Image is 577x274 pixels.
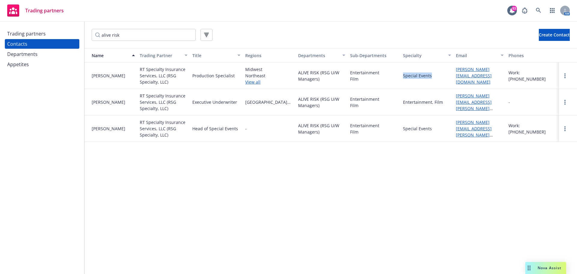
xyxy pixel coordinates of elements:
input: Filter by keyword... [92,29,196,41]
button: Create Contact [539,29,570,41]
button: Title [190,48,243,63]
div: - [508,99,510,105]
div: RT Specialty Insurance Services, LLC (RSG Specialty, LLC) [140,66,188,85]
a: Trading partners [5,2,66,19]
span: Trading partners [25,8,64,13]
a: [PERSON_NAME][EMAIL_ADDRESS][DOMAIN_NAME] [456,66,492,85]
span: Film [350,102,398,109]
button: Trading Partner [137,48,190,63]
div: [PERSON_NAME] [92,72,135,79]
div: Specialty [403,52,444,59]
div: Trading partners [7,29,46,38]
div: [PERSON_NAME] [92,125,135,132]
a: Trading partners [5,29,79,38]
button: Sub-Departments [348,48,401,63]
button: Phones [506,48,559,63]
a: Report a Bug [519,5,531,17]
a: Switch app [546,5,558,17]
a: more [561,99,569,106]
div: Contacts [7,39,27,49]
span: Entertainment [350,122,398,129]
button: Name [84,48,137,63]
div: Name [87,52,128,59]
a: Departments [5,49,79,59]
div: Work: [PHONE_NUMBER] [508,69,557,82]
div: Special Events [403,125,432,132]
div: ALIVE RISK (RSG U/W Managers) [298,122,345,135]
div: RT Specialty Insurance Services, LLC (RSG Specialty, LLC) [140,119,188,138]
div: ALIVE RISK (RSG U/W Managers) [298,69,345,82]
a: [PERSON_NAME][EMAIL_ADDRESS][PERSON_NAME][DOMAIN_NAME] [456,119,492,144]
span: Create Contact [539,32,570,38]
div: Departments [298,52,339,59]
div: 83 [511,6,517,11]
button: Departments [296,48,348,63]
span: Entertainment [350,69,398,76]
div: Phones [508,52,557,59]
span: Midwest [245,66,293,72]
div: Executive Underwriter [192,99,237,105]
button: Email [453,48,506,63]
button: Regions [243,48,296,63]
span: [GEOGRAPHIC_DATA][US_STATE] [245,99,293,105]
div: Entertainment, Film [403,99,443,105]
div: Title [192,52,234,59]
div: RT Specialty Insurance Services, LLC (RSG Specialty, LLC) [140,93,188,112]
div: Head of Special Events [192,125,238,132]
div: Work: [PHONE_NUMBER] [508,122,557,135]
span: Northeast [245,72,293,79]
div: Production Specialist [192,72,235,79]
div: Trading Partner [140,52,181,59]
div: Special Events [403,72,432,79]
span: - [245,125,293,132]
div: Regions [245,52,293,59]
a: Contacts [5,39,79,49]
span: Nova Assist [538,265,561,270]
div: [PERSON_NAME] [92,99,135,105]
a: more [561,125,569,132]
a: Appetites [5,60,79,69]
div: Sub-Departments [350,52,398,59]
span: Film [350,76,398,82]
div: Departments [7,49,38,59]
a: more [561,72,569,79]
span: Entertainment [350,96,398,102]
div: ALIVE RISK (RSG U/W Managers) [298,96,345,109]
button: Specialty [401,48,453,63]
div: Drag to move [525,262,533,274]
div: Appetites [7,60,29,69]
div: Email [456,52,497,59]
button: Nova Assist [525,262,566,274]
span: Film [350,129,398,135]
a: View all [245,79,293,85]
a: [PERSON_NAME][EMAIL_ADDRESS][PERSON_NAME][DOMAIN_NAME] [456,93,492,118]
a: Search [533,5,545,17]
